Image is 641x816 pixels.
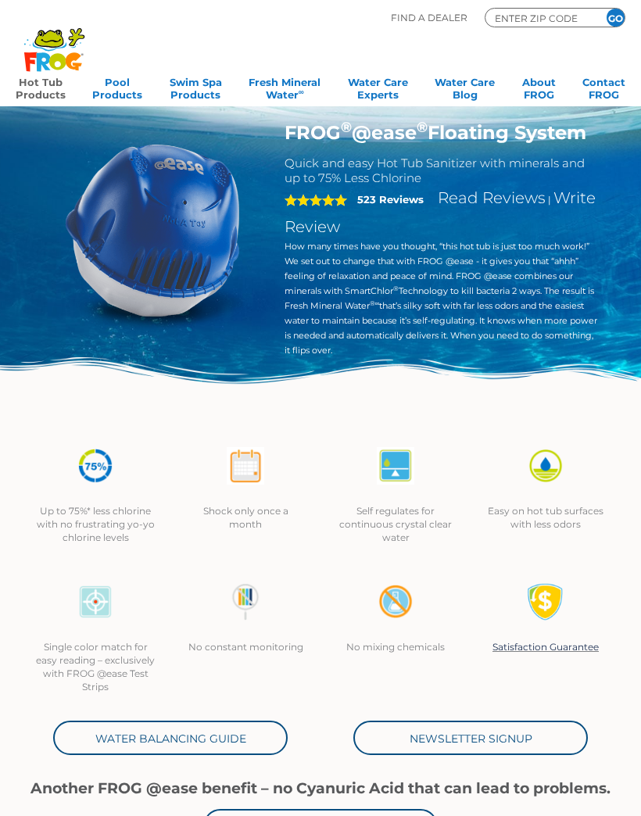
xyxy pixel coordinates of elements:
[607,9,625,27] input: GO
[486,504,605,531] p: Easy on hot tub surfaces with less odors
[527,583,564,621] img: Satisfaction Guarantee Icon
[438,188,546,207] a: Read Reviews
[227,583,264,621] img: no-constant-monitoring1
[357,193,424,206] strong: 523 Reviews
[249,71,320,102] a: Fresh MineralWater∞
[582,71,625,102] a: ContactFROG
[370,299,380,307] sup: ®∞
[44,121,261,338] img: hot-tub-product-atease-system.png
[548,194,551,206] span: |
[522,71,556,102] a: AboutFROG
[353,721,588,755] a: Newsletter Signup
[393,285,399,292] sup: ®
[391,8,467,27] p: Find A Dealer
[336,504,455,544] p: Self regulates for continuous crystal clear water
[348,71,408,102] a: Water CareExperts
[186,504,305,531] p: Shock only once a month
[36,640,155,693] p: Single color match for easy reading – exclusively with FROG @ease Test Strips
[341,119,352,136] sup: ®
[92,71,142,102] a: PoolProducts
[377,583,414,621] img: no-mixing1
[77,447,114,485] img: icon-atease-75percent-less
[435,71,495,102] a: Water CareBlog
[377,447,414,485] img: atease-icon-self-regulates
[227,447,264,485] img: atease-icon-shock-once
[170,71,222,102] a: Swim SpaProducts
[16,71,66,102] a: Hot TubProducts
[492,641,599,653] a: Satisfaction Guarantee
[299,88,304,96] sup: ∞
[20,780,621,797] h1: Another FROG @ease benefit – no Cyanuric Acid that can lead to problems.
[285,121,598,144] h1: FROG @ease Floating System
[36,504,155,544] p: Up to 75%* less chlorine with no frustrating yo-yo chlorine levels
[285,156,598,185] h2: Quick and easy Hot Tub Sanitizer with minerals and up to 75% Less Chlorine
[53,721,288,755] a: Water Balancing Guide
[16,8,93,72] img: Frog Products Logo
[285,239,598,358] p: How many times have you thought, “this hot tub is just too much work!” We set out to change that ...
[336,640,455,653] p: No mixing chemicals
[285,194,347,206] span: 5
[186,640,305,653] p: No constant monitoring
[417,119,428,136] sup: ®
[77,583,114,621] img: icon-atease-color-match
[527,447,564,485] img: icon-atease-easy-on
